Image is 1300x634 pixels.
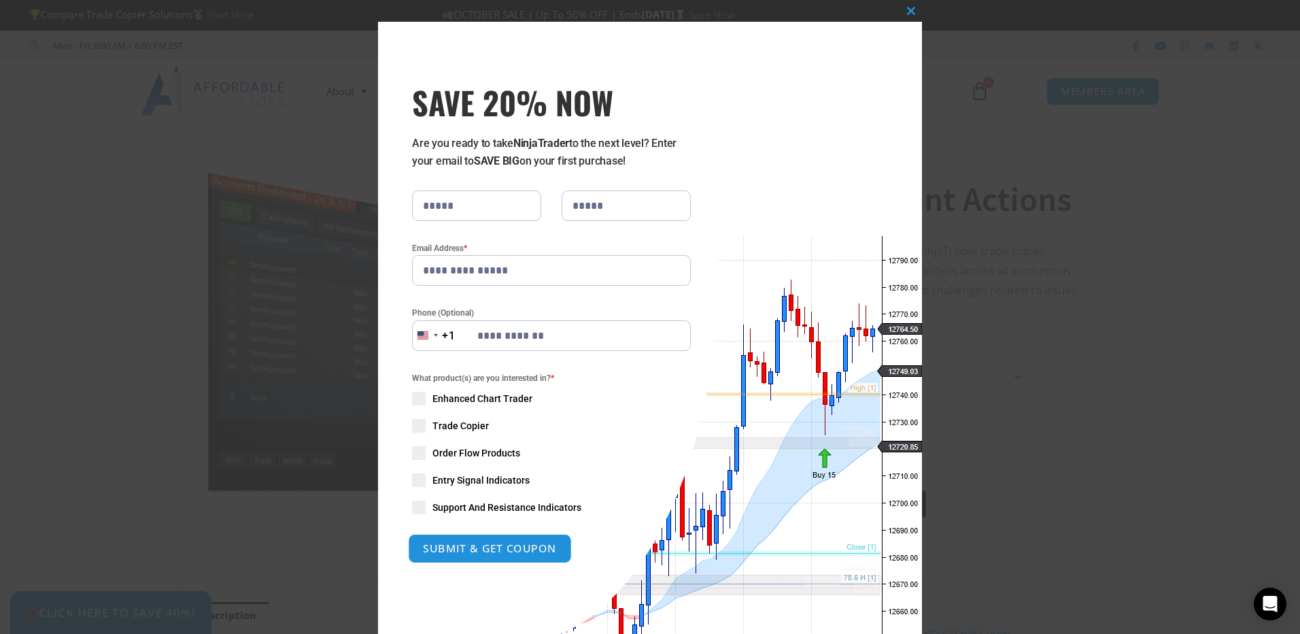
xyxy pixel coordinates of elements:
[432,501,581,514] span: Support And Resistance Indicators
[412,473,691,487] label: Entry Signal Indicators
[412,446,691,460] label: Order Flow Products
[1254,588,1286,620] div: Open Intercom Messenger
[412,320,456,351] button: Selected country
[412,501,691,514] label: Support And Resistance Indicators
[412,241,691,255] label: Email Address
[412,371,691,385] span: What product(s) are you interested in?
[408,534,572,563] button: SUBMIT & GET COUPON
[474,154,519,167] strong: SAVE BIG
[412,419,691,433] label: Trade Copier
[412,306,691,320] label: Phone (Optional)
[432,419,489,433] span: Trade Copier
[442,327,456,345] div: +1
[412,83,691,121] h3: SAVE 20% NOW
[432,473,530,487] span: Entry Signal Indicators
[412,392,691,405] label: Enhanced Chart Trader
[432,392,532,405] span: Enhanced Chart Trader
[432,446,520,460] span: Order Flow Products
[412,135,691,170] p: Are you ready to take to the next level? Enter your email to on your first purchase!
[513,137,569,150] strong: NinjaTrader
